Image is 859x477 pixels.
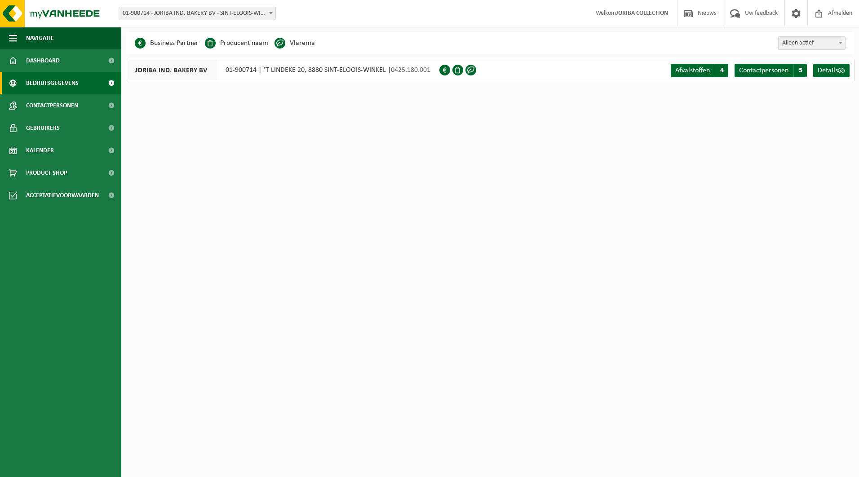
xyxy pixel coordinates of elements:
span: Alleen actief [779,37,845,49]
span: Acceptatievoorwaarden [26,184,99,207]
li: Business Partner [135,36,199,50]
span: JORIBA IND. BAKERY BV [126,59,217,81]
span: Navigatie [26,27,54,49]
a: Details [813,64,850,77]
span: Afvalstoffen [675,67,710,74]
div: 01-900714 | ‘T LINDEKE 20, 8880 SINT-ELOOIS-WINKEL | [126,59,439,81]
span: Gebruikers [26,117,60,139]
span: 5 [793,64,807,77]
span: Product Shop [26,162,67,184]
span: Details [818,67,838,74]
span: Contactpersonen [26,94,78,117]
span: Alleen actief [778,36,846,50]
span: Dashboard [26,49,60,72]
span: 01-900714 - JORIBA IND. BAKERY BV - SINT-ELOOIS-WINKEL [119,7,276,20]
a: Contactpersonen 5 [735,64,807,77]
strong: JORIBA COLLECTION [616,10,668,17]
span: Contactpersonen [739,67,788,74]
span: Bedrijfsgegevens [26,72,79,94]
li: Vlarema [275,36,315,50]
span: 4 [715,64,728,77]
li: Producent naam [205,36,268,50]
span: Kalender [26,139,54,162]
span: 01-900714 - JORIBA IND. BAKERY BV - SINT-ELOOIS-WINKEL [119,7,275,20]
a: Afvalstoffen 4 [671,64,728,77]
span: 0425.180.001 [391,66,430,74]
